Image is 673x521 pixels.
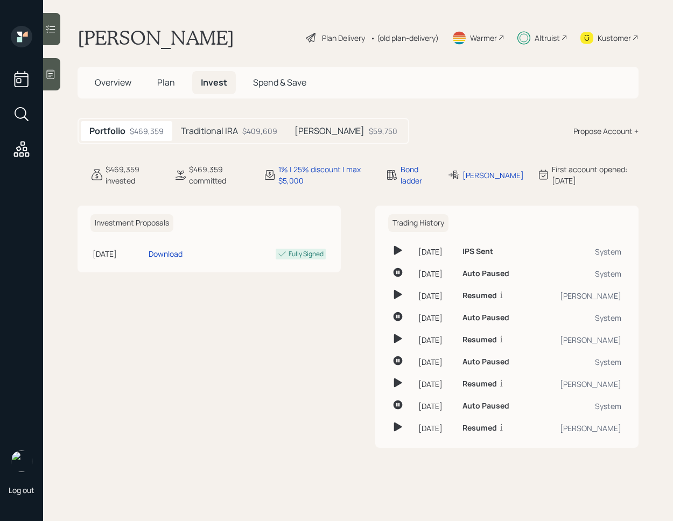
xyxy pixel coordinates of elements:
[462,313,509,322] h6: Auto Paused
[470,32,497,44] div: Warmer
[536,246,621,257] div: System
[535,32,560,44] div: Altruist
[536,423,621,434] div: [PERSON_NAME]
[418,378,454,390] div: [DATE]
[242,125,277,137] div: $409,609
[536,290,621,301] div: [PERSON_NAME]
[78,26,234,50] h1: [PERSON_NAME]
[181,126,238,136] h5: Traditional IRA
[322,32,365,44] div: Plan Delivery
[462,424,497,433] h6: Resumed
[106,164,161,186] div: $469,359 invested
[9,485,34,495] div: Log out
[89,126,125,136] h5: Portfolio
[462,170,524,181] div: [PERSON_NAME]
[552,164,639,186] div: First account opened: [DATE]
[536,268,621,279] div: System
[418,268,454,279] div: [DATE]
[90,214,173,232] h6: Investment Proposals
[536,312,621,323] div: System
[370,32,439,44] div: • (old plan-delivery)
[289,249,324,259] div: Fully Signed
[462,247,493,256] h6: IPS Sent
[418,334,454,346] div: [DATE]
[295,126,364,136] h5: [PERSON_NAME]
[598,32,631,44] div: Kustomer
[418,246,454,257] div: [DATE]
[157,76,175,88] span: Plan
[369,125,397,137] div: $59,750
[189,164,251,186] div: $469,359 committed
[11,450,32,472] img: retirable_logo.png
[573,125,639,137] div: Propose Account +
[418,356,454,368] div: [DATE]
[95,76,131,88] span: Overview
[93,248,144,259] div: [DATE]
[462,269,509,278] h6: Auto Paused
[149,248,183,259] div: Download
[536,334,621,346] div: [PERSON_NAME]
[462,357,509,367] h6: Auto Paused
[418,312,454,323] div: [DATE]
[462,402,509,411] h6: Auto Paused
[536,378,621,390] div: [PERSON_NAME]
[418,290,454,301] div: [DATE]
[130,125,164,137] div: $469,359
[462,335,497,344] h6: Resumed
[536,400,621,412] div: System
[418,423,454,434] div: [DATE]
[536,356,621,368] div: System
[418,400,454,412] div: [DATE]
[278,164,372,186] div: 1% | 25% discount | max $5,000
[201,76,227,88] span: Invest
[401,164,434,186] div: Bond ladder
[462,379,497,389] h6: Resumed
[253,76,306,88] span: Spend & Save
[388,214,448,232] h6: Trading History
[462,291,497,300] h6: Resumed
